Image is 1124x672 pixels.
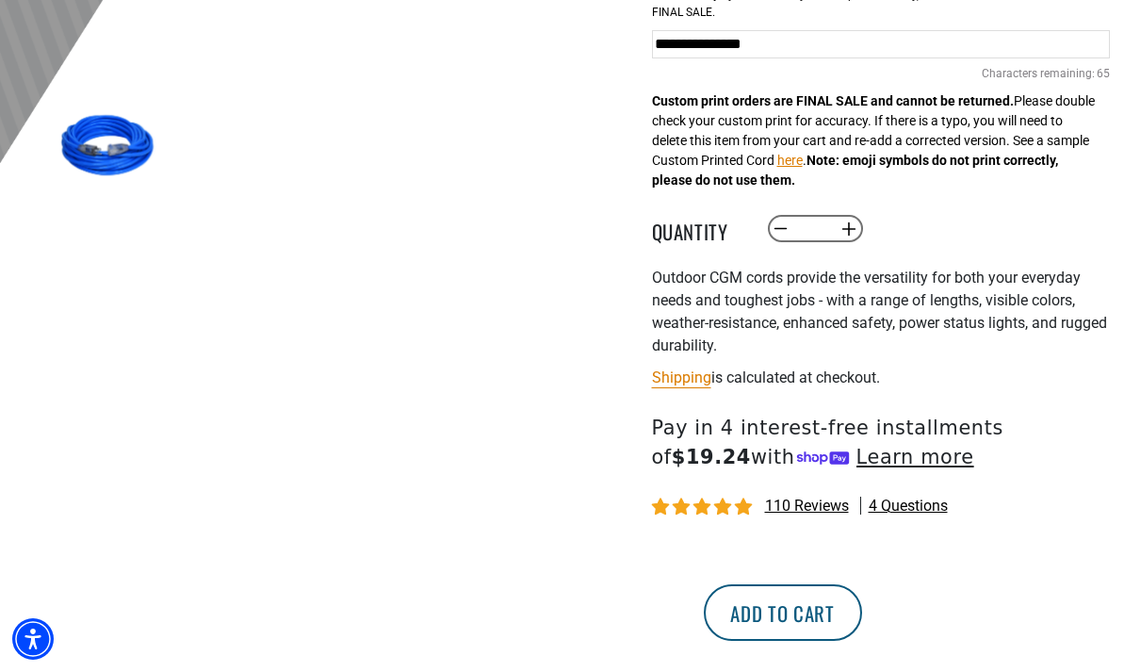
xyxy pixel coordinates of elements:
div: is calculated at checkout. [652,365,1111,390]
label: Quantity [652,217,746,241]
span: Outdoor CGM cords provide the versatility for both your everyday needs and toughest jobs - with a... [652,269,1107,354]
span: Characters remaining: [982,67,1095,80]
span: 4 questions [869,496,948,516]
strong: Note: emoji symbols do not print correctly, please do not use them. [652,153,1058,188]
button: Add to cart [704,584,862,641]
span: 110 reviews [765,497,849,515]
span: 4.81 stars [652,499,756,516]
div: Accessibility Menu [12,618,54,660]
button: here [777,151,803,171]
img: Blue [56,92,165,202]
a: Shipping [652,369,711,386]
span: 65 [1097,65,1110,82]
